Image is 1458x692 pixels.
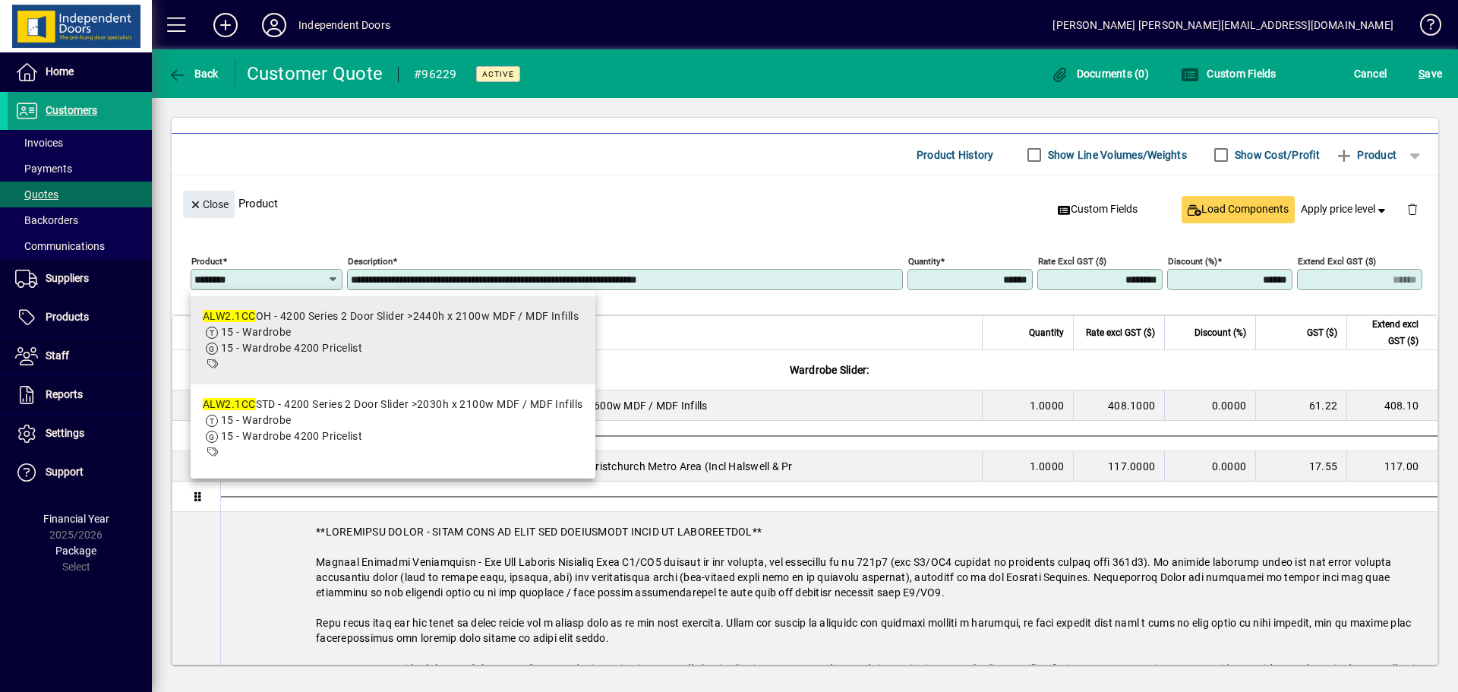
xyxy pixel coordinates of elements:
button: Profile [250,11,298,39]
span: Invoices [15,137,63,149]
button: Cancel [1350,60,1391,87]
em: ALW2.1CC [203,398,256,410]
span: Settings [46,427,84,439]
td: 0.0000 [1164,451,1255,482]
td: 17.55 [1255,451,1346,482]
span: Quotes [15,188,58,201]
span: Apply price level [1301,201,1389,217]
span: Support [46,466,84,478]
mat-label: Rate excl GST ($) [1038,256,1106,267]
td: 0.0000 [1164,390,1255,421]
span: Extend excl GST ($) [1356,316,1419,349]
app-page-header-button: Back [152,60,235,87]
a: Home [8,53,152,91]
button: Custom Fields [1177,60,1280,87]
a: Support [8,453,152,491]
td: 61.22 [1255,390,1346,421]
div: STD - 4200 Series 2 Door Slider >2030h x 2100w MDF / MDF Infills [203,397,583,412]
a: Invoices [8,130,152,156]
span: Staff [46,349,69,362]
button: Apply price level [1295,196,1395,223]
span: Delivery WR Sliders / Min Charge - Christchurch Metro Area (Incl Halswell & Pr [417,459,793,474]
em: ALW2.1CC [203,310,256,322]
mat-label: Product [191,256,222,267]
span: Financial Year [43,513,109,525]
div: OH - 4200 Series 2 Door Slider >2440h x 2100w MDF / MDF Infills [203,308,579,324]
a: Communications [8,233,152,259]
span: Reports [46,388,83,400]
a: Knowledge Base [1409,3,1439,52]
span: Rate excl GST ($) [1086,324,1155,341]
span: 1.0000 [1030,459,1065,474]
span: Custom Fields [1181,68,1277,80]
span: Payments [15,163,72,175]
span: 15 - Wardrobe 4200 Pricelist [221,430,362,442]
span: 15 - Wardrobe [221,414,292,426]
span: Discount (%) [1194,324,1246,341]
div: Product [172,175,1438,231]
span: GST ($) [1307,324,1337,341]
button: Custom Fields [1052,196,1144,223]
div: Wardrobe Slider: [221,350,1437,390]
a: Staff [8,337,152,375]
mat-label: Description [348,256,393,267]
div: #96229 [414,62,457,87]
button: Product [1327,141,1404,169]
a: Quotes [8,182,152,207]
div: 117.0000 [1083,459,1155,474]
app-page-header-button: Close [179,197,238,210]
button: Load Components [1182,196,1295,223]
span: 1.0000 [1030,398,1065,413]
mat-label: Discount (%) [1168,256,1217,267]
button: Save [1415,60,1446,87]
div: Independent Doors [298,13,390,37]
mat-label: Quantity [908,256,940,267]
mat-label: Extend excl GST ($) [1298,256,1376,267]
app-page-header-button: Delete [1394,202,1431,216]
span: Cancel [1354,62,1387,86]
button: Add [201,11,250,39]
a: Reports [8,376,152,414]
label: Show Cost/Profit [1232,147,1320,163]
span: Package [55,545,96,557]
span: Customers [46,104,97,116]
span: Product [1335,143,1396,167]
span: Custom Fields [1058,201,1138,217]
button: Delete [1394,191,1431,227]
td: 117.00 [1346,451,1437,482]
a: Products [8,299,152,337]
a: Payments [8,156,152,182]
span: Load Components [1188,201,1289,217]
a: Settings [8,415,152,453]
a: Suppliers [8,260,152,298]
span: Close [189,192,229,217]
button: Documents (0) [1046,60,1153,87]
mat-option: ALW2.1CCSTD - 4200 Series 2 Door Slider >2030h x 2100w MDF / MDF Infills [191,384,595,472]
span: Back [168,68,219,80]
span: Home [46,65,74,77]
span: Communications [15,240,105,252]
span: Backorders [15,214,78,226]
span: 15 - Wardrobe 4200 Pricelist [221,342,362,354]
span: Quantity [1029,324,1064,341]
mat-option: ALW2.1CCOH - 4200 Series 2 Door Slider >2440h x 2100w MDF / MDF Infills [191,296,595,384]
span: ave [1419,62,1442,86]
span: Suppliers [46,272,89,284]
span: Product History [917,143,994,167]
span: Documents (0) [1050,68,1149,80]
button: Close [183,191,235,218]
td: 408.10 [1346,390,1437,421]
div: Customer Quote [247,62,383,86]
span: 15 - Wardrobe [221,326,292,338]
span: S [1419,68,1425,80]
span: Active [482,69,514,79]
button: Back [164,60,222,87]
span: Products [46,311,89,323]
button: Product History [910,141,1000,169]
div: [PERSON_NAME] [PERSON_NAME][EMAIL_ADDRESS][DOMAIN_NAME] [1052,13,1393,37]
label: Show Line Volumes/Weights [1045,147,1187,163]
div: 408.1000 [1083,398,1155,413]
a: Backorders [8,207,152,233]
